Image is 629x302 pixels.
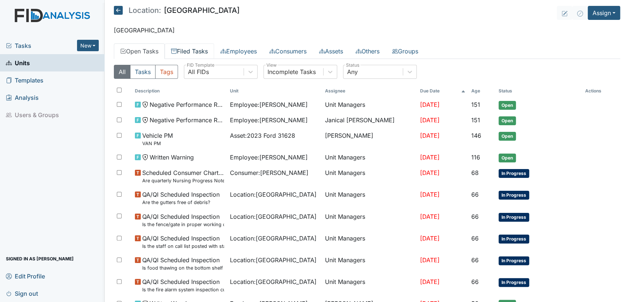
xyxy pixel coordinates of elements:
[471,101,480,108] span: 151
[322,231,417,253] td: Unit Managers
[6,74,43,86] span: Templates
[471,213,479,220] span: 66
[6,41,77,50] a: Tasks
[142,190,220,206] span: QA/QI Scheduled Inspection Are the gutters free of debris?
[322,128,417,150] td: [PERSON_NAME]
[142,199,220,206] small: Are the gutters free of debris?
[230,116,308,124] span: Employee : [PERSON_NAME]
[142,212,224,228] span: QA/QI Scheduled Inspection Is the fence/gate in proper working condition?
[499,235,529,243] span: In Progress
[230,190,317,199] span: Location : [GEOGRAPHIC_DATA]
[322,253,417,274] td: Unit Managers
[142,277,224,293] span: QA/QI Scheduled Inspection Is the fire alarm system inspection current? (document the date in the...
[6,92,39,103] span: Analysis
[188,67,209,76] div: All FIDs
[165,43,214,59] a: Filed Tasks
[114,6,240,15] h5: [GEOGRAPHIC_DATA]
[142,168,224,184] span: Scheduled Consumer Chart Review Are quarterly Nursing Progress Notes/Visual Assessments completed...
[471,235,479,242] span: 66
[150,100,224,109] span: Negative Performance Review
[322,97,417,113] td: Unit Managers
[499,256,529,265] span: In Progress
[155,65,178,79] button: Tags
[6,57,30,69] span: Units
[420,256,439,264] span: [DATE]
[114,65,130,79] button: All
[499,116,516,125] span: Open
[322,187,417,209] td: Unit Managers
[129,7,161,14] span: Location:
[6,253,74,264] span: Signed in as [PERSON_NAME]
[230,212,317,221] span: Location : [GEOGRAPHIC_DATA]
[114,65,178,79] div: Type filter
[471,191,479,198] span: 66
[142,286,224,293] small: Is the fire alarm system inspection current? (document the date in the comment section)
[230,168,308,177] span: Consumer : [PERSON_NAME]
[417,85,468,97] th: Toggle SortBy
[496,85,582,97] th: Toggle SortBy
[322,165,417,187] td: Unit Managers
[6,288,38,299] span: Sign out
[114,26,621,35] p: [GEOGRAPHIC_DATA]
[268,67,316,76] div: Incomplete Tasks
[263,43,313,59] a: Consumers
[499,191,529,200] span: In Progress
[142,234,224,250] span: QA/QI Scheduled Inspection Is the staff on call list posted with staff telephone numbers?
[313,43,349,59] a: Assets
[142,221,224,228] small: Is the fence/gate in proper working condition?
[230,234,317,243] span: Location : [GEOGRAPHIC_DATA]
[499,169,529,178] span: In Progress
[420,235,439,242] span: [DATE]
[386,43,424,59] a: Groups
[420,278,439,285] span: [DATE]
[214,43,263,59] a: Employees
[420,191,439,198] span: [DATE]
[132,85,227,97] th: Toggle SortBy
[471,169,479,176] span: 68
[420,213,439,220] span: [DATE]
[420,169,439,176] span: [DATE]
[230,100,308,109] span: Employee : [PERSON_NAME]
[142,140,173,147] small: VAN PM
[150,116,224,124] span: Negative Performance Review
[6,270,45,282] span: Edit Profile
[499,213,529,222] span: In Progress
[142,177,224,184] small: Are quarterly Nursing Progress Notes/Visual Assessments completed by the end of the month followi...
[499,132,516,141] span: Open
[117,88,122,92] input: Toggle All Rows Selected
[230,131,295,140] span: Asset : 2023 Ford 31628
[230,277,317,286] span: Location : [GEOGRAPHIC_DATA]
[142,243,224,250] small: Is the staff on call list posted with staff telephone numbers?
[588,6,620,20] button: Assign
[471,256,479,264] span: 66
[322,274,417,296] td: Unit Managers
[347,67,358,76] div: Any
[322,113,417,128] td: Janical [PERSON_NAME]
[471,116,480,124] span: 151
[471,132,481,139] span: 146
[322,209,417,231] td: Unit Managers
[499,278,529,287] span: In Progress
[499,101,516,110] span: Open
[142,264,224,271] small: Is food thawing on the bottom shelf of the refrigerator within another container?
[420,116,439,124] span: [DATE]
[142,131,173,147] span: Vehicle PM VAN PM
[471,154,480,161] span: 116
[322,85,417,97] th: Assignee
[322,150,417,165] td: Unit Managers
[114,43,165,59] a: Open Tasks
[77,40,99,51] button: New
[230,153,308,162] span: Employee : [PERSON_NAME]
[142,256,224,271] span: QA/QI Scheduled Inspection Is food thawing on the bottom shelf of the refrigerator within another...
[150,153,194,162] span: Written Warning
[499,154,516,162] span: Open
[230,256,317,264] span: Location : [GEOGRAPHIC_DATA]
[420,132,439,139] span: [DATE]
[471,278,479,285] span: 66
[468,85,496,97] th: Toggle SortBy
[227,85,322,97] th: Toggle SortBy
[582,85,619,97] th: Actions
[130,65,155,79] button: Tasks
[349,43,386,59] a: Others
